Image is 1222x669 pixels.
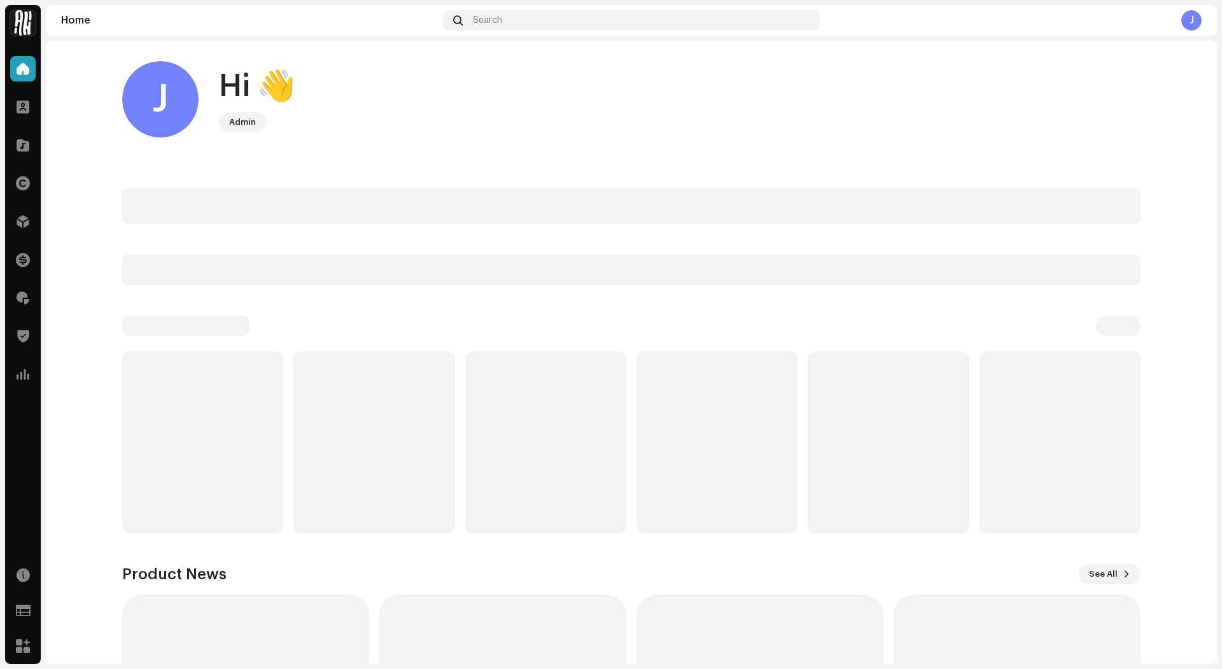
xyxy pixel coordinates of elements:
[10,10,36,36] img: 7c8e417d-4621-4348-b0f5-c88613d5c1d3
[219,66,295,107] div: Hi 👋
[1079,564,1141,584] button: See All
[1181,10,1202,31] div: J
[122,564,227,584] h3: Product News
[61,15,438,25] div: Home
[1089,561,1118,587] span: See All
[473,15,502,25] span: Search
[122,61,199,137] div: J
[229,115,256,130] div: Admin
